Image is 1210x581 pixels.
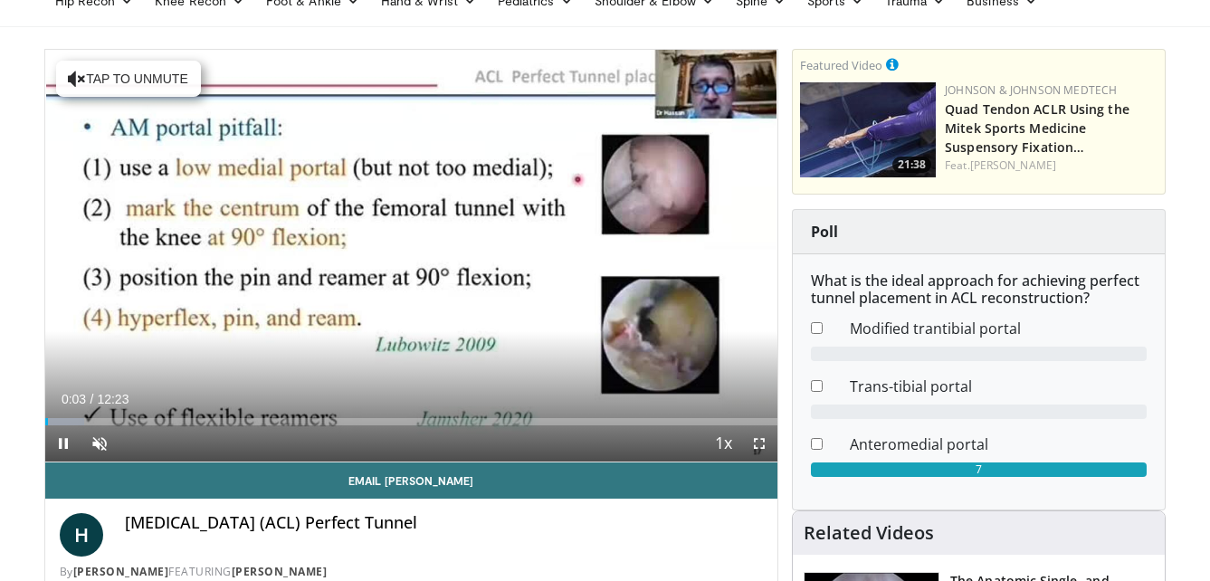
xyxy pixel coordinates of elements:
[62,392,86,406] span: 0:03
[811,222,838,242] strong: Poll
[741,425,777,462] button: Fullscreen
[56,61,201,97] button: Tap to unmute
[945,82,1117,98] a: Johnson & Johnson MedTech
[800,82,936,177] img: b78fd9da-dc16-4fd1-a89d-538d899827f1.150x105_q85_crop-smart_upscale.jpg
[892,157,931,173] span: 21:38
[91,392,94,406] span: /
[60,513,103,557] a: H
[804,522,934,544] h4: Related Videos
[800,82,936,177] a: 21:38
[45,50,778,462] video-js: Video Player
[45,462,778,499] a: Email [PERSON_NAME]
[836,318,1160,339] dd: Modified trantibial portal
[81,425,118,462] button: Unmute
[45,425,81,462] button: Pause
[60,564,764,580] div: By FEATURING
[945,157,1158,174] div: Feat.
[705,425,741,462] button: Playback Rate
[73,564,169,579] a: [PERSON_NAME]
[836,433,1160,455] dd: Anteromedial portal
[45,418,778,425] div: Progress Bar
[811,272,1147,307] h6: What is the ideal approach for achieving perfect tunnel placement in ACL reconstruction?
[945,100,1129,156] a: Quad Tendon ACLR Using the Mitek Sports Medicine Suspensory Fixation…
[811,462,1147,477] div: 7
[836,376,1160,397] dd: Trans-tibial portal
[97,392,129,406] span: 12:23
[125,513,764,533] h4: [MEDICAL_DATA] (ACL) Perfect Tunnel
[970,157,1056,173] a: [PERSON_NAME]
[800,57,882,73] small: Featured Video
[232,564,328,579] a: [PERSON_NAME]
